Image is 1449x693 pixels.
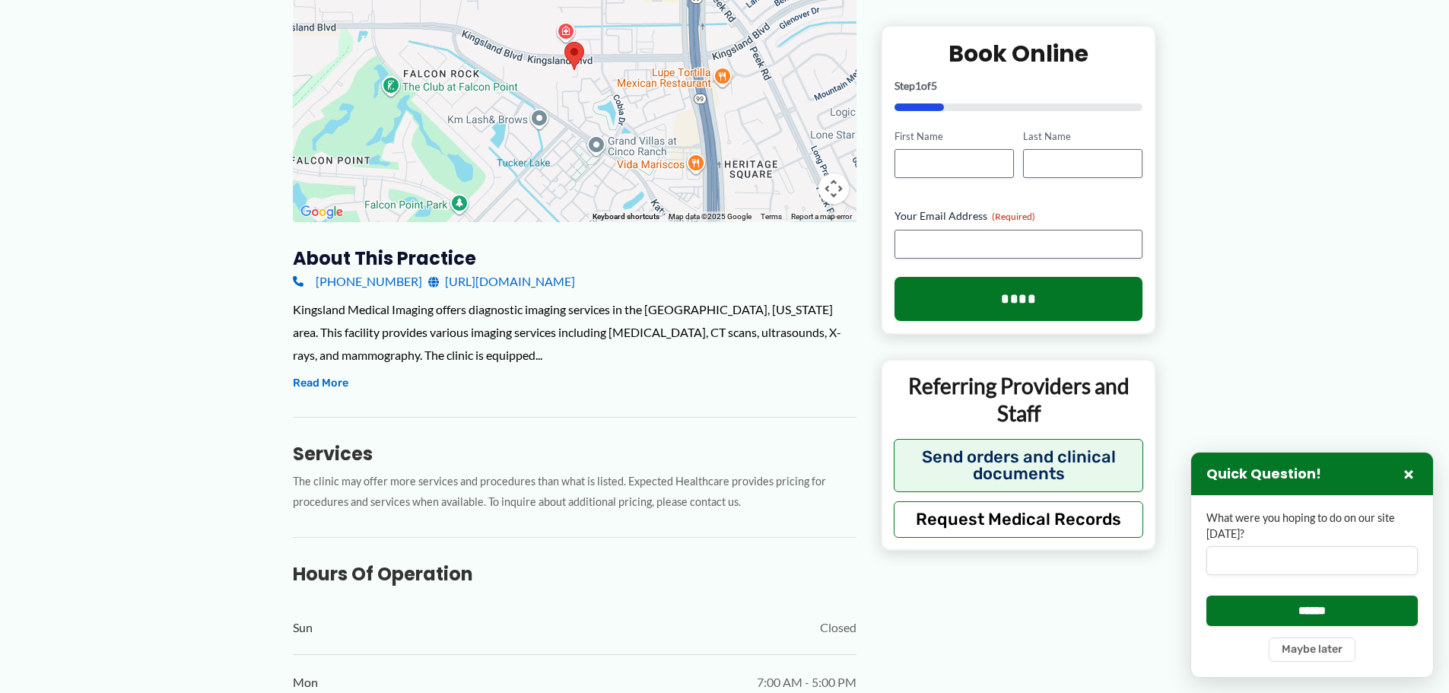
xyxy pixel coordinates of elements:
h3: Quick Question! [1206,466,1321,483]
span: 5 [931,78,937,91]
div: Kingsland Medical Imaging offers diagnostic imaging services in the [GEOGRAPHIC_DATA], [US_STATE]... [293,298,856,366]
span: (Required) [992,211,1035,222]
p: The clinic may offer more services and procedures than what is listed. Expected Healthcare provid... [293,472,856,513]
h3: Hours of Operation [293,562,856,586]
button: Map camera controls [818,173,849,204]
button: Close [1400,465,1418,483]
button: Maybe later [1269,637,1355,662]
label: Last Name [1023,129,1142,143]
button: Read More [293,374,348,393]
label: What were you hoping to do on our site [DATE]? [1206,510,1418,542]
p: Step of [895,80,1143,91]
button: Send orders and clinical documents [894,438,1144,491]
p: Referring Providers and Staff [894,372,1144,428]
button: Keyboard shortcuts [593,211,659,222]
span: Map data ©2025 Google [669,212,752,221]
span: Sun [293,616,313,639]
h2: Book Online [895,38,1143,68]
label: Your Email Address [895,208,1143,224]
h3: About this practice [293,246,856,270]
span: Closed [820,616,856,639]
img: Google [297,202,347,222]
a: Open this area in Google Maps (opens a new window) [297,202,347,222]
a: [PHONE_NUMBER] [293,270,422,293]
span: 1 [915,78,921,91]
label: First Name [895,129,1014,143]
a: Terms (opens in new tab) [761,212,782,221]
a: Report a map error [791,212,852,221]
h3: Services [293,442,856,466]
button: Request Medical Records [894,501,1144,537]
a: [URL][DOMAIN_NAME] [428,270,575,293]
